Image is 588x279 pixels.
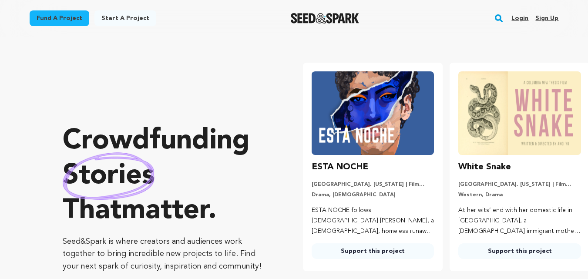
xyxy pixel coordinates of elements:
[63,235,268,273] p: Seed&Spark is where creators and audiences work together to bring incredible new projects to life...
[458,181,581,188] p: [GEOGRAPHIC_DATA], [US_STATE] | Film Short
[291,13,359,24] img: Seed&Spark Logo Dark Mode
[94,10,156,26] a: Start a project
[511,11,528,25] a: Login
[458,205,581,236] p: At her wits’ end with her domestic life in [GEOGRAPHIC_DATA], a [DEMOGRAPHIC_DATA] immigrant moth...
[121,197,208,225] span: matter
[30,10,89,26] a: Fund a project
[312,71,434,155] img: ESTA NOCHE image
[458,243,581,259] a: Support this project
[63,124,268,229] p: Crowdfunding that .
[312,192,434,198] p: Drama, [DEMOGRAPHIC_DATA]
[458,71,581,155] img: White Snake image
[291,13,359,24] a: Seed&Spark Homepage
[312,181,434,188] p: [GEOGRAPHIC_DATA], [US_STATE] | Film Short
[312,160,368,174] h3: ESTA NOCHE
[458,192,581,198] p: Western, Drama
[312,243,434,259] a: Support this project
[535,11,558,25] a: Sign up
[63,152,155,200] img: hand sketched image
[312,205,434,236] p: ESTA NOCHE follows [DEMOGRAPHIC_DATA] [PERSON_NAME], a [DEMOGRAPHIC_DATA], homeless runaway, conf...
[458,160,511,174] h3: White Snake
